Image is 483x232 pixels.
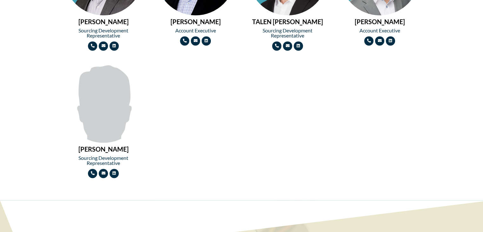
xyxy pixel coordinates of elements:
h2: Account Executive [156,28,235,33]
h2: [PERSON_NAME] [156,18,235,25]
h2: Sourcing Development Representative [64,155,143,166]
h2: [PERSON_NAME] [64,18,143,25]
h2: [PERSON_NAME] [340,18,419,25]
h2: TALEN [PERSON_NAME] [248,18,327,25]
h2: Sourcing Development Representative [64,28,143,38]
h2: Account Executive [340,28,419,33]
h2: [PERSON_NAME] [64,146,143,152]
h2: Sourcing Development Representative [248,28,327,38]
